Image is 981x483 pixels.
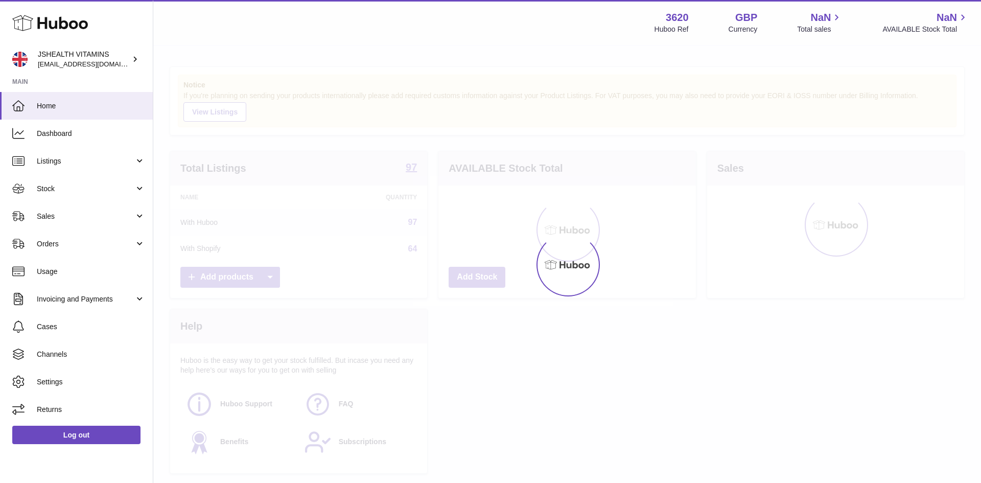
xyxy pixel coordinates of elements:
[37,322,145,332] span: Cases
[666,11,689,25] strong: 3620
[12,52,28,67] img: internalAdmin-3620@internal.huboo.com
[37,350,145,359] span: Channels
[735,11,757,25] strong: GBP
[37,294,134,304] span: Invoicing and Payments
[37,239,134,249] span: Orders
[38,50,130,69] div: JSHEALTH VITAMINS
[729,25,758,34] div: Currency
[882,25,969,34] span: AVAILABLE Stock Total
[797,25,843,34] span: Total sales
[810,11,831,25] span: NaN
[37,184,134,194] span: Stock
[37,101,145,111] span: Home
[37,377,145,387] span: Settings
[937,11,957,25] span: NaN
[882,11,969,34] a: NaN AVAILABLE Stock Total
[37,156,134,166] span: Listings
[37,212,134,221] span: Sales
[38,60,150,68] span: [EMAIL_ADDRESS][DOMAIN_NAME]
[655,25,689,34] div: Huboo Ref
[37,267,145,277] span: Usage
[37,129,145,139] span: Dashboard
[37,405,145,415] span: Returns
[12,426,141,444] a: Log out
[797,11,843,34] a: NaN Total sales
